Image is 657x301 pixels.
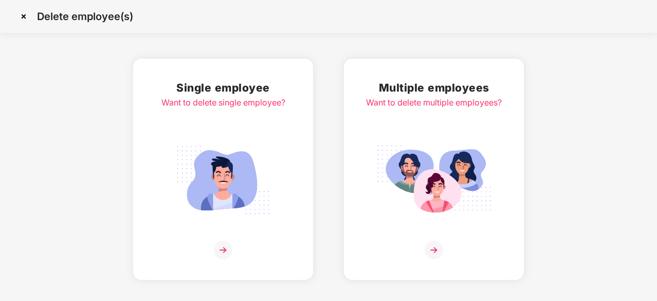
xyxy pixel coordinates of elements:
[425,241,443,259] img: svg+xml;base64,PHN2ZyB4bWxucz0iaHR0cDovL3d3dy53My5vcmcvMjAwMC9zdmciIHdpZHRoPSIzNiIgaGVpZ2h0PSIzNi...
[161,79,285,96] h2: Single employee
[376,140,491,220] img: svg+xml;base64,PHN2ZyB4bWxucz0iaHR0cDovL3d3dy53My5vcmcvMjAwMC9zdmciIGlkPSJNdWx0aXBsZV9lbXBsb3llZS...
[166,140,281,220] img: svg+xml;base64,PHN2ZyB4bWxucz0iaHR0cDovL3d3dy53My5vcmcvMjAwMC9zdmciIGlkPSJTaW5nbGVfZW1wbG95ZWUiIH...
[214,241,232,259] img: svg+xml;base64,PHN2ZyB4bWxucz0iaHR0cDovL3d3dy53My5vcmcvMjAwMC9zdmciIHdpZHRoPSIzNiIgaGVpZ2h0PSIzNi...
[366,96,502,109] div: Want to delete multiple employees?
[366,79,502,96] h2: Multiple employees
[161,96,285,109] div: Want to delete single employee?
[15,8,32,25] img: svg+xml;base64,PHN2ZyBpZD0iQ3Jvc3MtMzJ4MzIiIHhtbG5zPSJodHRwOi8vd3d3LnczLm9yZy8yMDAwL3N2ZyIgd2lkdG...
[37,10,133,23] p: Delete employee(s)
